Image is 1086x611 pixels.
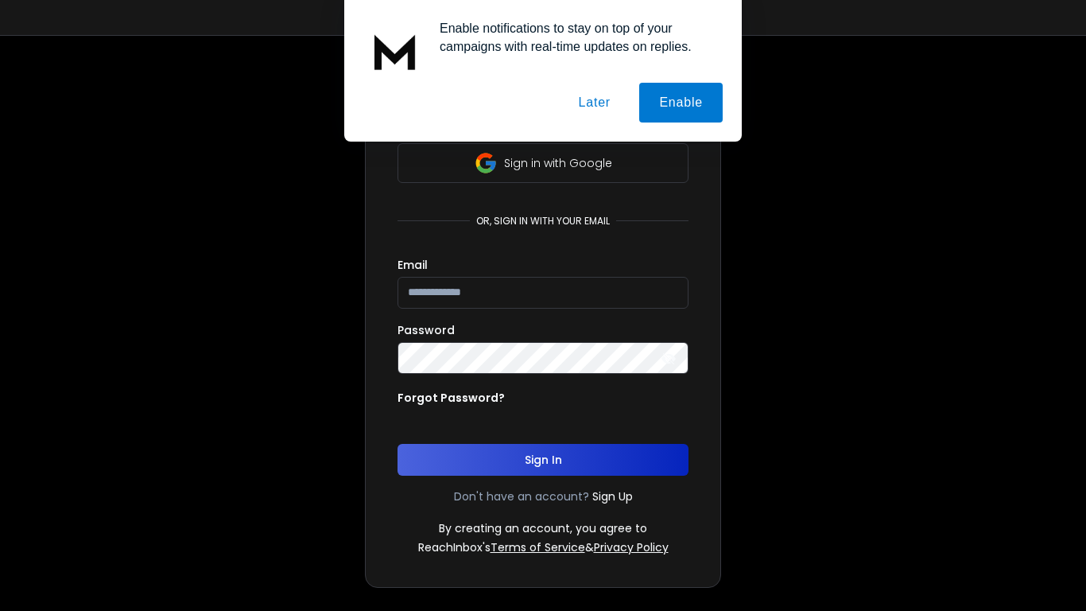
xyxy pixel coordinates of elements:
label: Password [398,325,455,336]
div: Enable notifications to stay on top of your campaigns with real-time updates on replies. [427,19,723,56]
p: By creating an account, you agree to [439,520,647,536]
button: Later [558,83,630,123]
p: Sign in with Google [504,155,612,171]
p: Forgot Password? [398,390,505,406]
button: Sign In [398,444,688,476]
p: Don't have an account? [454,488,589,504]
img: notification icon [363,19,427,83]
p: ReachInbox's & [418,539,669,555]
label: Email [398,259,428,270]
button: Sign in with Google [398,143,688,183]
a: Privacy Policy [594,539,669,555]
a: Sign Up [592,488,633,504]
a: Terms of Service [491,539,585,555]
button: Enable [639,83,723,123]
p: or, sign in with your email [470,215,616,228]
